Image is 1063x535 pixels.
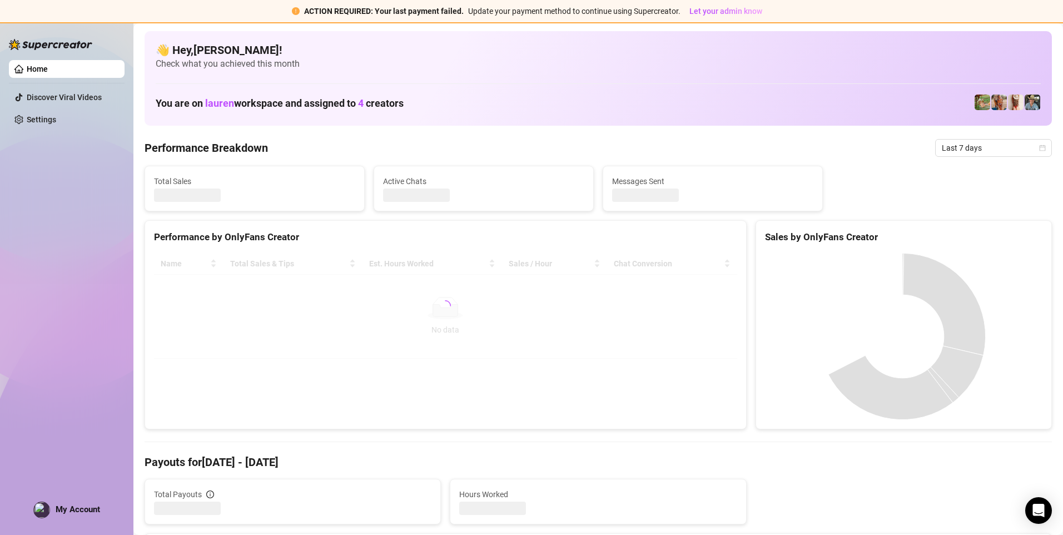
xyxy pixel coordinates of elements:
img: Cowgirl [975,95,990,110]
img: profilePics%2FsVfjVGhw1KXWIEIyoDnHGHzTQjX2.jpeg [34,502,49,518]
a: Settings [27,115,56,124]
a: Discover Viral Videos [27,93,102,102]
h4: Payouts for [DATE] - [DATE] [145,454,1052,470]
a: Home [27,65,48,73]
span: Total Sales [154,175,355,187]
img: ItsBlondebarbie [991,95,1007,110]
span: Check what you achieved this month [156,58,1041,70]
img: Greg [1025,95,1040,110]
span: Let your admin know [689,7,762,16]
span: Last 7 days [942,140,1045,156]
div: Open Intercom Messenger [1025,497,1052,524]
span: loading [438,298,453,314]
span: calendar [1039,145,1046,151]
img: Honey [1008,95,1024,110]
strong: ACTION REQUIRED: Your last payment failed. [304,7,464,16]
span: My Account [56,504,100,514]
img: logo-BBDzfeDw.svg [9,39,92,50]
button: Let your admin know [685,4,767,18]
span: exclamation-circle [292,7,300,15]
h4: 👋 Hey, [PERSON_NAME] ! [156,42,1041,58]
span: Total Payouts [154,488,202,501]
span: lauren [205,97,234,109]
div: Sales by OnlyFans Creator [765,230,1042,245]
span: Update your payment method to continue using Supercreator. [468,7,680,16]
span: Hours Worked [459,488,737,501]
div: Performance by OnlyFans Creator [154,230,737,245]
span: 4 [358,97,364,109]
span: Messages Sent [612,175,813,187]
h4: Performance Breakdown [145,140,268,156]
span: Active Chats [383,175,584,187]
span: info-circle [206,491,214,498]
h1: You are on workspace and assigned to creators [156,97,404,110]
